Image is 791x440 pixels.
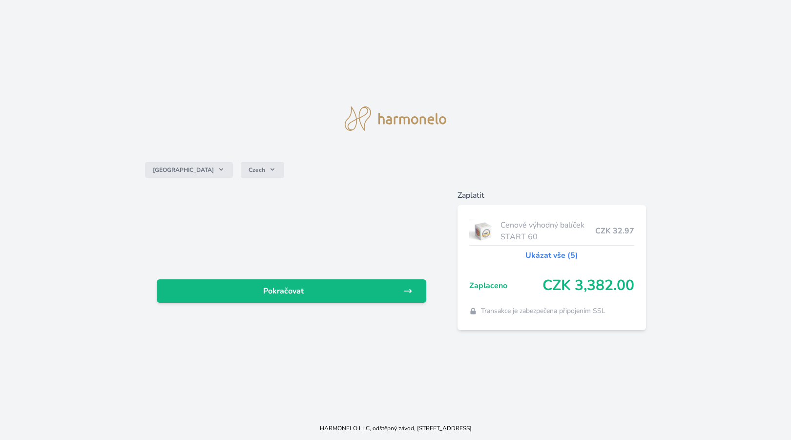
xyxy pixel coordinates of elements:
[481,306,605,316] span: Transakce je zabezpečena připojením SSL
[469,280,543,292] span: Zaplaceno
[157,279,426,303] a: Pokračovat
[345,106,446,131] img: logo.svg
[145,162,233,178] button: [GEOGRAPHIC_DATA]
[249,166,265,174] span: Czech
[469,219,497,243] img: start.jpg
[458,189,646,201] h6: Zaplatit
[595,225,634,237] span: CZK 32.97
[241,162,284,178] button: Czech
[153,166,214,174] span: [GEOGRAPHIC_DATA]
[165,285,403,297] span: Pokračovat
[500,219,595,243] span: Cenově výhodný balíček START 60
[525,250,578,261] a: Ukázat vše (5)
[542,277,634,294] span: CZK 3,382.00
